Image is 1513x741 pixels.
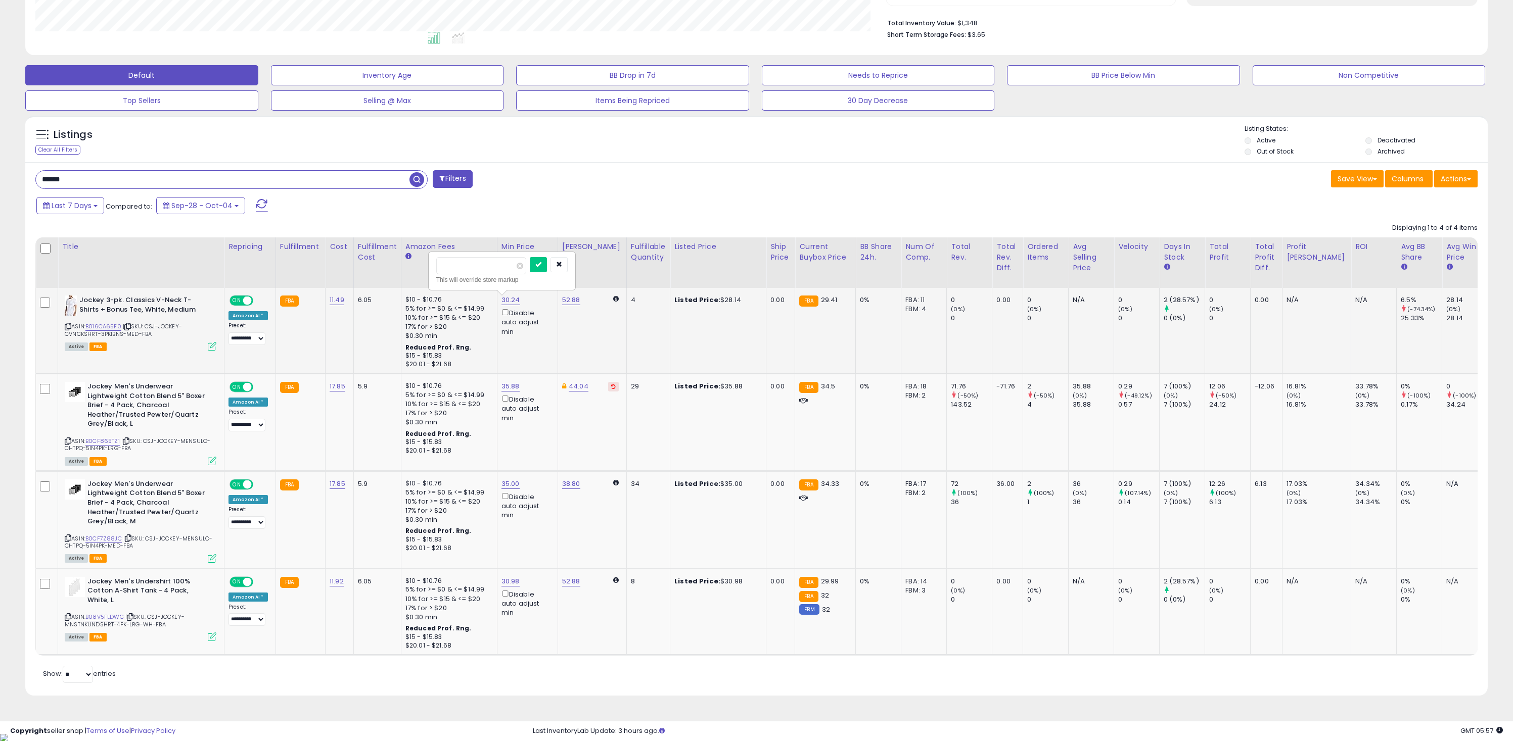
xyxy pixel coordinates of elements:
div: 0.00 [770,577,787,586]
span: 34.33 [821,479,840,488]
small: (0%) [1209,305,1223,313]
b: Reduced Prof. Rng. [405,526,472,535]
button: Sep-28 - Oct-04 [156,197,245,214]
small: (107.14%) [1125,489,1151,497]
div: 0.00 [996,577,1015,586]
a: B0CF7Z88JC [85,534,122,543]
div: 0% [860,577,893,586]
div: 0.29 [1118,382,1159,391]
div: 17% for > $20 [405,409,489,418]
div: 36 [1073,498,1114,507]
b: Listed Price: [674,381,720,391]
div: $20.01 - $21.68 [405,544,489,553]
div: $20.01 - $21.68 [405,360,489,369]
div: 0 [1209,577,1250,586]
span: Columns [1392,174,1424,184]
div: Preset: [228,409,268,431]
div: N/A [1073,295,1106,305]
a: 17.85 [330,381,345,391]
small: (0%) [1073,391,1087,400]
a: 11.92 [330,576,344,586]
div: 0.00 [770,382,787,391]
div: Displaying 1 to 4 of 4 items [1392,223,1478,233]
small: (0%) [1209,586,1223,595]
small: FBA [799,295,818,307]
div: 5% for >= $0 & <= $14.99 [405,585,489,594]
div: Preset: [228,506,268,529]
div: This will override store markup [436,275,568,285]
span: | SKU: CSJ-JOCKEY-MENSULC-CHTPQ-5IN4PK-LRG-FBA [65,437,210,452]
button: Non Competitive [1253,65,1486,85]
b: Total Inventory Value: [887,19,956,27]
div: 6.05 [358,295,393,305]
small: (100%) [957,489,978,497]
div: $10 - $10.76 [405,479,489,488]
b: Listed Price: [674,295,720,305]
button: Filters [433,170,472,188]
small: (-50%) [1034,391,1054,400]
div: 36 [951,498,992,507]
div: Cost [330,241,349,252]
span: All listings currently available for purchase on Amazon [65,342,88,351]
div: 36 [1073,479,1114,488]
div: 34.34% [1355,498,1396,507]
div: Current Buybox Price [799,241,851,263]
div: 10% for >= $15 & <= $20 [405,313,489,322]
b: Jockey Men's Underwear Lightweight Cotton Blend 5" Boxer Brief - 4 Pack, Charcoal Heather/Trusted... [87,382,210,431]
small: FBA [799,577,818,588]
div: Total Profit Diff. [1255,241,1278,273]
img: 31wFtgG0SnL._SL40_.jpg [65,382,85,402]
div: 10% for >= $15 & <= $20 [405,400,489,409]
button: Last 7 Days [36,197,104,214]
div: Fulfillment Cost [358,241,397,263]
div: FBM: 2 [905,391,939,400]
div: 12.06 [1209,382,1250,391]
small: (0%) [1118,305,1132,313]
div: FBA: 18 [905,382,939,391]
div: Repricing [228,241,271,252]
small: FBA [280,382,299,393]
div: 0.00 [1255,295,1274,305]
div: $0.30 min [405,515,489,524]
div: N/A [1287,295,1343,305]
div: Fulfillable Quantity [631,241,666,263]
div: Preset: [228,322,268,345]
div: 0 [951,577,992,586]
div: 0.57 [1118,400,1159,409]
a: 35.00 [501,479,520,489]
div: 0% [860,479,893,488]
div: 34.24 [1446,400,1487,409]
div: 5% for >= $0 & <= $14.99 [405,488,489,497]
div: ASIN: [65,479,216,562]
a: 30.98 [501,576,520,586]
div: 5.9 [358,382,393,391]
div: 8 [631,577,662,586]
b: Reduced Prof. Rng. [405,343,472,352]
div: 0 [951,314,992,323]
small: (0%) [1355,489,1369,497]
b: Jockey Men's Underwear Lightweight Cotton Blend 5" Boxer Brief - 4 Pack, Charcoal Heather/Trusted... [87,479,210,529]
div: 25.33% [1401,314,1442,323]
div: $10 - $10.76 [405,382,489,390]
a: 35.88 [501,381,520,391]
div: 6.05 [358,577,393,586]
div: 5% for >= $0 & <= $14.99 [405,304,489,313]
a: 38.80 [562,479,580,489]
button: Needs to Reprice [762,65,995,85]
img: 31f76tJvCqL._SL40_.jpg [65,295,77,316]
button: Top Sellers [25,90,258,111]
div: 4 [1027,400,1068,409]
div: 5.9 [358,479,393,488]
div: N/A [1073,577,1106,586]
small: (0%) [951,305,965,313]
div: 0 [1027,295,1068,305]
span: OFF [252,480,268,488]
small: (0%) [1118,586,1132,595]
small: (0%) [1355,391,1369,400]
div: N/A [1446,577,1480,586]
div: Amazon AI * [228,495,268,504]
div: Disable auto adjust min [501,491,550,520]
div: 10% for >= $15 & <= $20 [405,497,489,506]
span: | SKU: CSJ-JOCKEY-CVNCKSHRT-3PK1BNS-MED-FBA [65,322,182,337]
a: 30.24 [501,295,520,305]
